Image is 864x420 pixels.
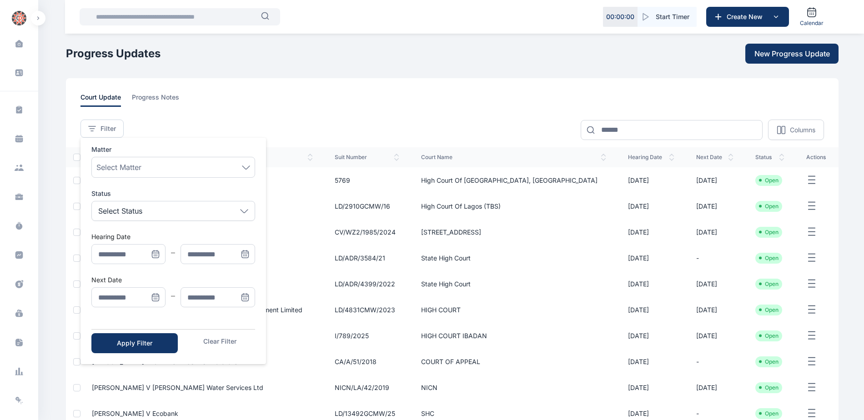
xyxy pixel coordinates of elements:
[96,162,141,173] span: Select Matter
[91,333,178,353] button: Apply Filter
[685,323,745,349] td: [DATE]
[638,7,697,27] button: Start Timer
[80,93,121,107] span: court update
[410,323,617,349] td: HIGH COURT IBADAN
[324,167,410,193] td: 5769
[628,154,674,161] span: hearing date
[790,125,815,135] p: Columns
[706,7,789,27] button: Create New
[685,219,745,245] td: [DATE]
[768,120,824,140] button: Columns
[759,306,779,314] li: Open
[92,358,237,365] a: [PERSON_NAME]. Ltd v. PGHE Control Ltd & Ors
[685,375,745,400] td: [DATE]
[91,276,122,284] label: Next Date
[759,229,779,236] li: Open
[132,93,190,107] a: progress notes
[759,332,779,340] li: Open
[796,3,827,30] a: Calendar
[92,384,263,391] a: [PERSON_NAME] v [PERSON_NAME] Water Services Ltd
[800,20,824,27] span: Calendar
[685,193,745,219] td: [DATE]
[335,154,399,161] span: suit number
[324,219,410,245] td: CV/WZ2/1985/2024
[606,12,634,21] p: 00 : 00 : 00
[106,339,163,348] div: Apply Filter
[685,297,745,323] td: [DATE]
[617,375,685,400] td: [DATE]
[617,297,685,323] td: [DATE]
[759,280,779,288] li: Open
[324,375,410,400] td: NICN/LA/42/2019
[759,177,779,184] li: Open
[617,271,685,297] td: [DATE]
[696,154,734,161] span: next date
[685,245,745,271] td: -
[685,349,745,375] td: -
[324,193,410,219] td: LD/2910GCMW/16
[80,120,124,138] button: Filter
[80,138,266,364] ul: Menu
[91,145,111,154] span: Matter
[806,154,828,161] span: actions
[617,219,685,245] td: [DATE]
[91,189,255,198] label: Status
[410,297,617,323] td: HIGH COURT
[410,245,617,271] td: State High Court
[759,203,779,210] li: Open
[410,193,617,219] td: High Court of Lagos (TBS)
[324,245,410,271] td: LD/ADR/3584/21
[656,12,689,21] span: Start Timer
[410,375,617,400] td: NICN
[759,410,779,417] li: Open
[745,44,839,64] button: New Progress Update
[617,349,685,375] td: [DATE]
[92,410,178,417] a: [PERSON_NAME] v Ecobank
[132,93,179,107] span: progress notes
[324,271,410,297] td: LD/ADR/4399/2022
[754,48,830,59] span: New Progress Update
[324,297,410,323] td: LD/4831CMW/2023
[410,167,617,193] td: High Court of [GEOGRAPHIC_DATA], [GEOGRAPHIC_DATA]
[421,154,606,161] span: court name
[410,349,617,375] td: COURT OF APPEAL
[755,154,784,161] span: status
[410,219,617,245] td: [STREET_ADDRESS]
[617,193,685,219] td: [DATE]
[324,323,410,349] td: I/789/2025
[617,323,685,349] td: [DATE]
[685,271,745,297] td: [DATE]
[617,167,685,193] td: [DATE]
[324,349,410,375] td: CA/A/51/2018
[617,245,685,271] td: [DATE]
[759,255,779,262] li: Open
[80,93,132,107] a: court update
[100,124,116,133] span: Filter
[185,337,255,346] button: Clear Filter
[98,205,142,216] p: Select Status
[759,358,779,365] li: Open
[685,167,745,193] td: [DATE]
[66,46,161,61] h1: Progress Updates
[723,12,770,21] span: Create New
[410,271,617,297] td: State High Court
[759,384,779,391] li: Open
[91,233,131,240] label: Hearing Date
